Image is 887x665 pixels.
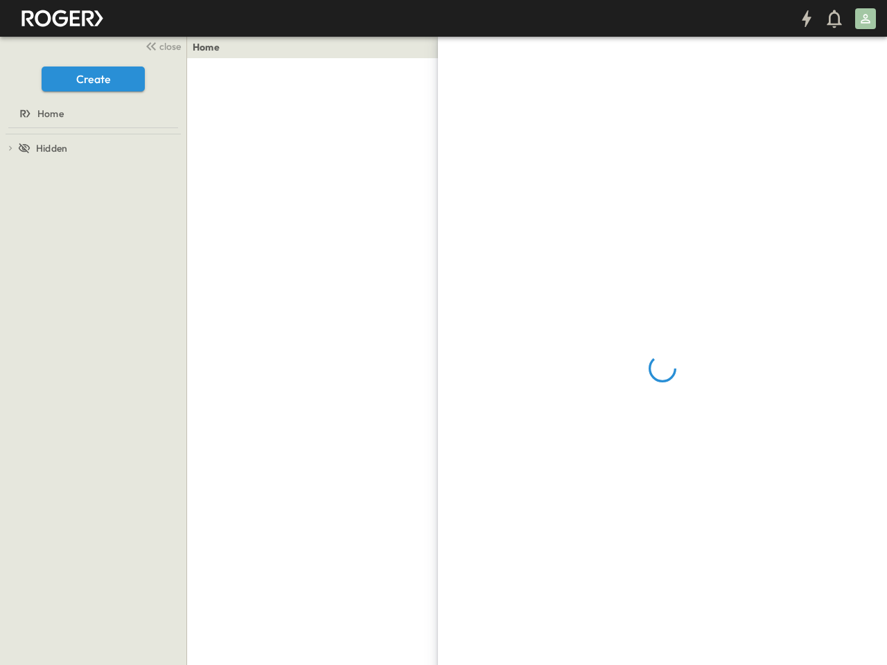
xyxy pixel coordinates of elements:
[193,40,228,54] nav: breadcrumbs
[37,107,64,121] span: Home
[159,39,181,53] span: close
[42,66,145,91] button: Create
[36,141,67,155] span: Hidden
[193,40,220,54] a: Home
